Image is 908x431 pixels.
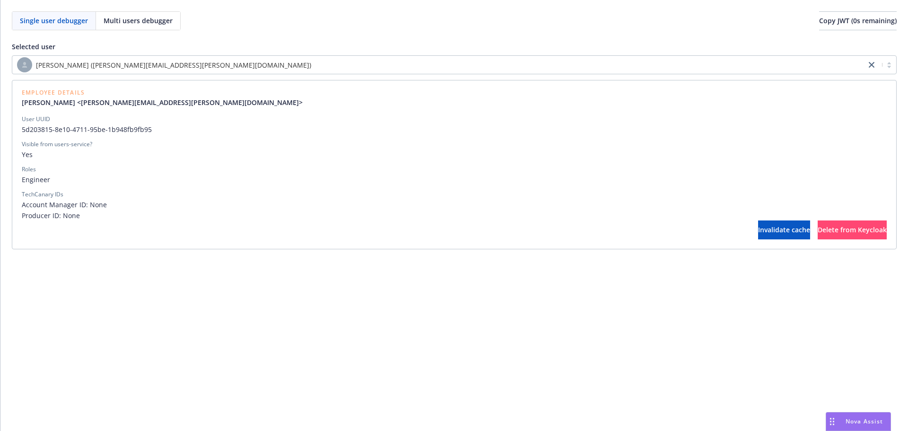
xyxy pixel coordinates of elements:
span: Engineer [22,175,887,185]
button: Invalidate cache [758,220,810,239]
span: Yes [22,150,887,159]
span: Nova Assist [846,417,883,425]
span: Account Manager ID: None [22,200,887,210]
div: Drag to move [826,413,838,431]
div: Roles [22,165,36,174]
a: close [866,59,877,70]
span: Single user debugger [20,16,88,26]
span: Multi users debugger [104,16,173,26]
span: Producer ID: None [22,211,887,220]
button: Delete from Keycloak [818,220,887,239]
span: Copy JWT ( 0 s remaining) [819,16,897,25]
span: Delete from Keycloak [818,225,887,234]
span: Invalidate cache [758,225,810,234]
button: Copy JWT (0s remaining) [819,11,897,30]
div: User UUID [22,115,50,123]
div: Visible from users-service? [22,140,92,149]
span: Selected user [12,42,55,51]
span: [PERSON_NAME] ([PERSON_NAME][EMAIL_ADDRESS][PERSON_NAME][DOMAIN_NAME]) [17,57,861,72]
button: Nova Assist [826,412,891,431]
div: TechCanary IDs [22,190,63,199]
a: [PERSON_NAME] <[PERSON_NAME][EMAIL_ADDRESS][PERSON_NAME][DOMAIN_NAME]> [22,97,310,107]
span: Employee Details [22,90,310,96]
span: [PERSON_NAME] ([PERSON_NAME][EMAIL_ADDRESS][PERSON_NAME][DOMAIN_NAME]) [36,60,311,70]
span: 5d203815-8e10-4711-95be-1b948fb9fb95 [22,124,887,134]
